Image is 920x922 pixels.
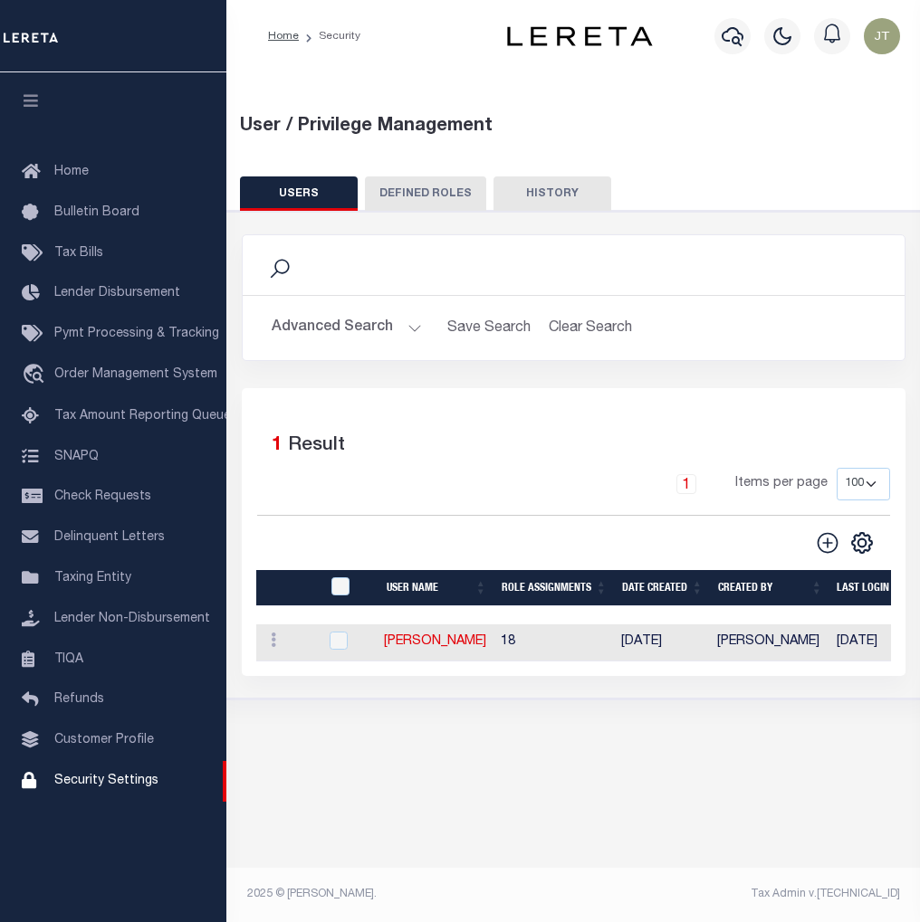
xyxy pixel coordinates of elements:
span: Refunds [54,693,104,706]
span: Bulletin Board [54,206,139,219]
span: SNAPQ [54,450,99,462]
button: Advanced Search [272,310,422,346]
span: Home [54,166,89,178]
span: Order Management System [54,368,217,381]
span: Pymt Processing & Tracking [54,328,219,340]
td: [PERSON_NAME] [710,624,829,661]
span: Customer Profile [54,734,154,746]
span: Tax Amount Reporting Queue [54,410,231,423]
div: 2025 © [PERSON_NAME]. [234,886,574,902]
span: 1 [272,436,283,455]
button: USERS [240,176,358,211]
button: Save Search [436,310,541,346]
button: HISTORY [494,176,611,211]
div: Tax Admin v.[TECHNICAL_ID] [587,886,900,902]
th: Role Assignments: activate to sort column ascending [494,570,615,607]
a: 1 [676,474,696,494]
label: Result [288,432,345,461]
li: Security [299,28,360,44]
span: Lender Disbursement [54,287,180,299]
span: Check Requests [54,490,151,503]
button: DEFINED ROLES [365,176,486,211]
span: Delinquent Letters [54,531,165,544]
span: TIQA [54,652,83,665]
span: Lender Non-Disbursement [54,613,210,625]
a: [PERSON_NAME] [384,635,486,648]
td: [DATE] [829,624,913,661]
th: Date Created: activate to sort column ascending [615,570,711,607]
a: Home [268,31,299,42]
span: Items per page [735,474,828,494]
th: UserID [321,570,379,607]
button: Clear Search [541,310,640,346]
th: Created By: activate to sort column ascending [711,570,830,607]
th: Last Login: activate to sort column ascending [829,570,913,607]
td: [DATE] [614,624,710,661]
i: travel_explore [22,364,51,387]
span: Tax Bills [54,247,103,260]
span: Taxing Entity [54,572,131,585]
th: User Name: activate to sort column ascending [379,570,494,607]
img: svg+xml;base64,PHN2ZyB4bWxucz0iaHR0cDovL3d3dy53My5vcmcvMjAwMC9zdmciIHBvaW50ZXItZXZlbnRzPSJub25lIi... [864,18,900,54]
img: logo-dark.svg [507,26,652,46]
span: Security Settings [54,775,158,787]
td: 18 [494,624,614,661]
div: User / Privilege Management [240,113,907,140]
